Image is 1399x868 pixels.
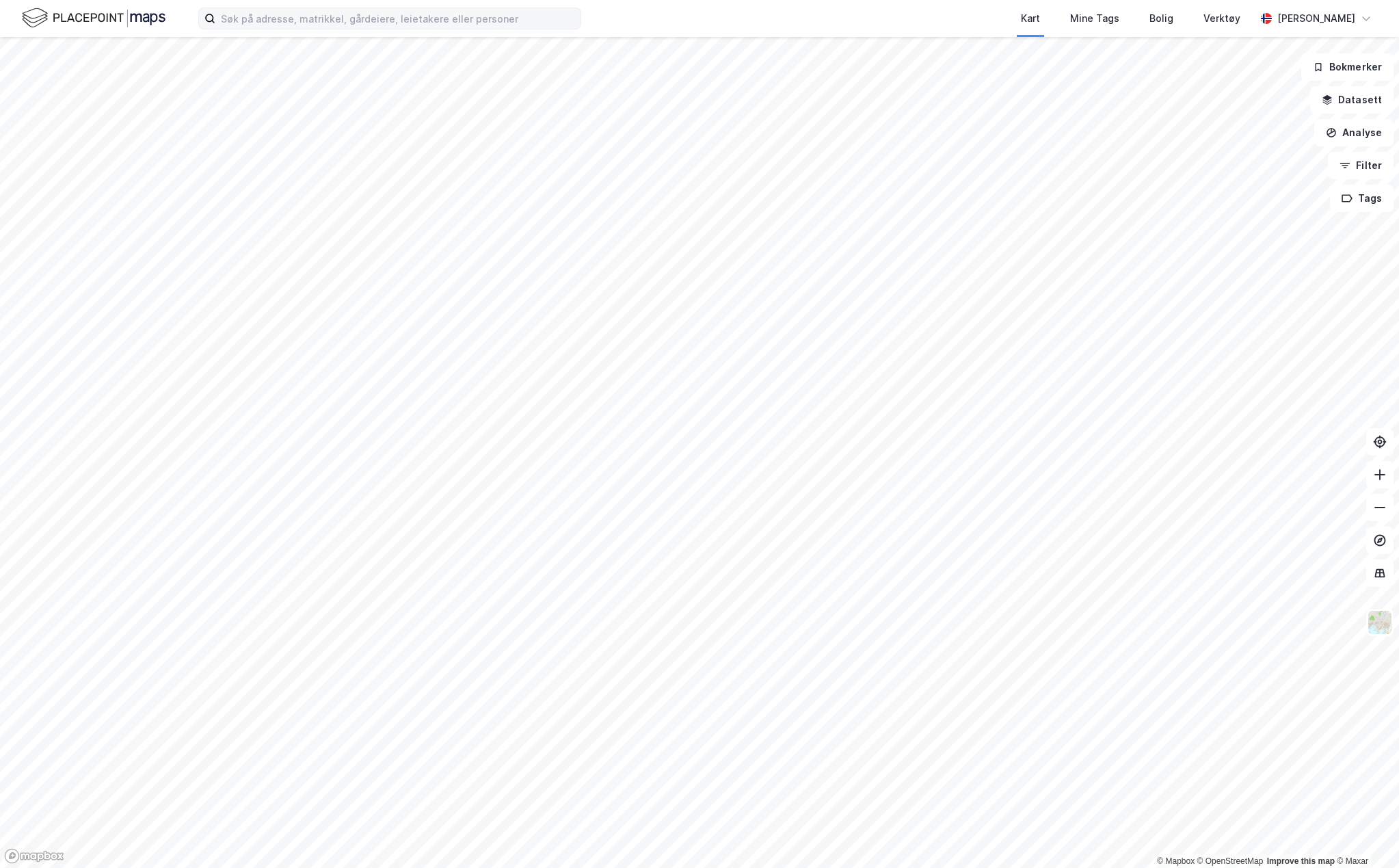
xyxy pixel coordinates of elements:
a: OpenStreetMap [1197,856,1264,866]
a: Improve this map [1267,856,1335,866]
button: Tags [1330,185,1394,212]
button: Bokmerker [1301,53,1394,81]
img: logo.f888ab2527a4732fd821a326f86c7f29.svg [22,6,165,30]
button: Datasett [1310,86,1394,114]
div: [PERSON_NAME] [1277,10,1355,27]
button: Filter [1328,152,1394,179]
div: Kart [1021,10,1040,27]
div: Mine Tags [1070,10,1119,27]
a: Mapbox [1157,856,1195,866]
div: Verktøy [1203,10,1240,27]
iframe: Chat Widget [1331,802,1399,868]
button: Analyse [1314,119,1394,146]
a: Mapbox homepage [4,848,64,864]
img: Z [1367,609,1393,635]
div: Kontrollprogram for chat [1331,802,1399,868]
input: Søk på adresse, matrikkel, gårdeiere, leietakere eller personer [215,8,581,29]
div: Bolig [1149,10,1173,27]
